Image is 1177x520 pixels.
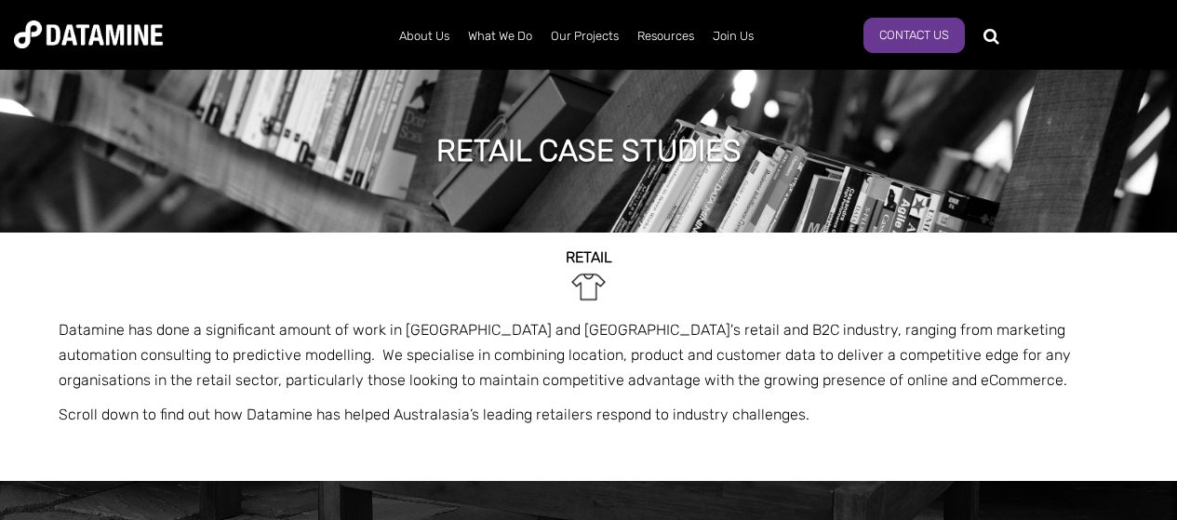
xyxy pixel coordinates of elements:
[568,266,609,308] img: Retail-1
[542,12,628,60] a: Our Projects
[436,130,742,171] h1: retail case studies
[628,12,703,60] a: Resources
[59,402,1119,427] p: Scroll down to find out how Datamine has helped Australasia’s leading retailers respond to indust...
[863,18,965,53] a: Contact Us
[59,321,1071,389] span: Datamine has done a significant amount of work in [GEOGRAPHIC_DATA] and [GEOGRAPHIC_DATA]'s retai...
[703,12,763,60] a: Join Us
[459,12,542,60] a: What We Do
[14,20,163,48] img: Datamine
[59,249,1119,266] h2: RETAIL
[390,12,459,60] a: About Us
